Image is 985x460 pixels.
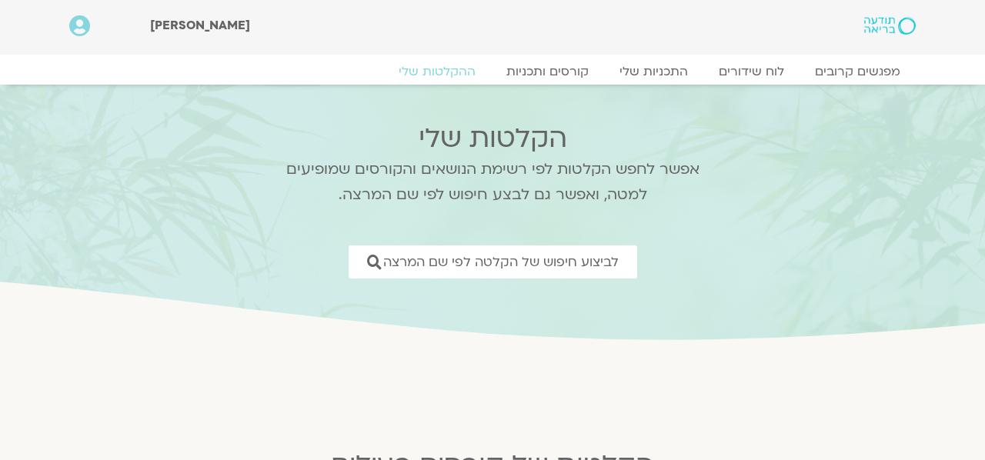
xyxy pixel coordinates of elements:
[800,64,916,79] a: מפגשים קרובים
[349,245,637,278] a: לביצוע חיפוש של הקלטה לפי שם המרצה
[491,64,604,79] a: קורסים ותכניות
[383,255,619,269] span: לביצוע חיפוש של הקלטה לפי שם המרצה
[383,64,491,79] a: ההקלטות שלי
[703,64,800,79] a: לוח שידורים
[604,64,703,79] a: התכניות שלי
[265,123,720,154] h2: הקלטות שלי
[150,17,250,34] span: [PERSON_NAME]
[69,64,916,79] nav: Menu
[265,157,720,208] p: אפשר לחפש הקלטות לפי רשימת הנושאים והקורסים שמופיעים למטה, ואפשר גם לבצע חיפוש לפי שם המרצה.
